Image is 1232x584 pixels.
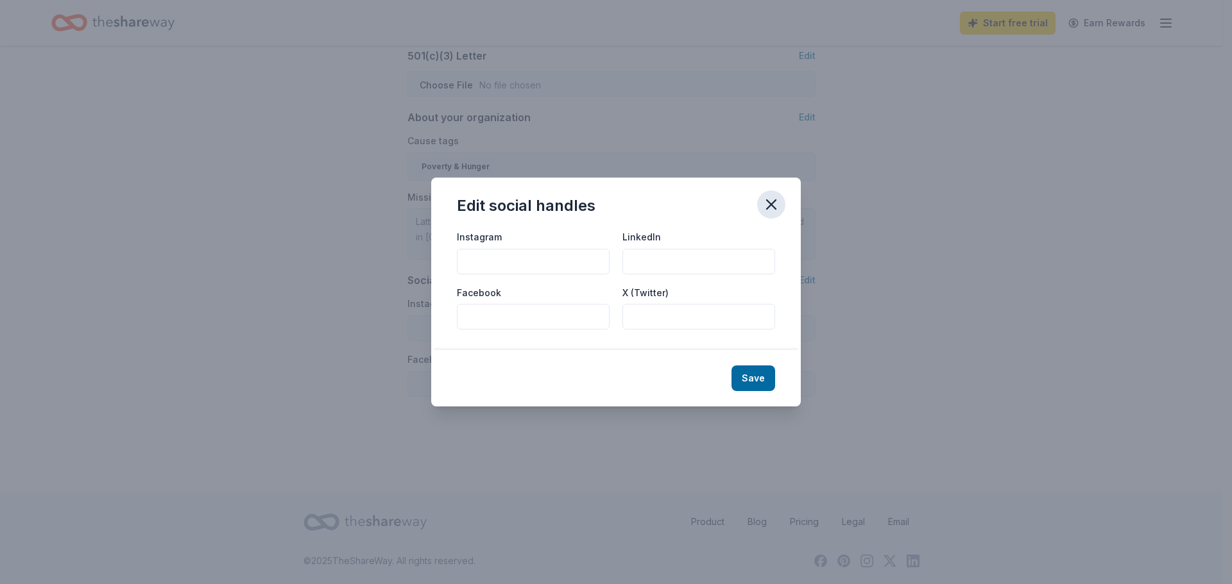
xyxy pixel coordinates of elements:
[732,365,775,391] button: Save
[457,196,595,216] div: Edit social handles
[457,287,501,299] label: Facebook
[622,287,669,299] label: X (Twitter)
[622,231,661,244] label: LinkedIn
[457,231,502,244] label: Instagram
